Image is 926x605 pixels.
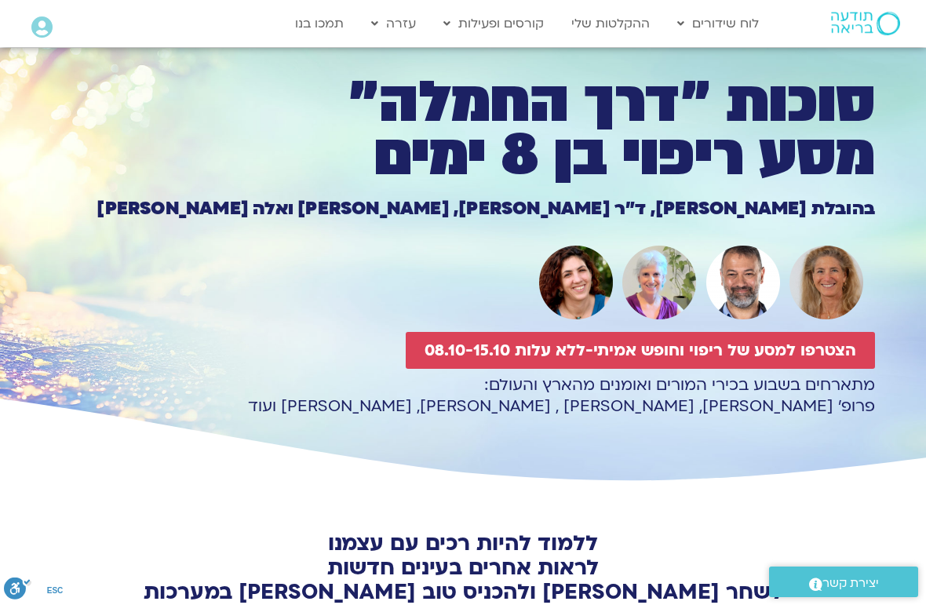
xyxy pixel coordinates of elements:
[287,9,352,38] a: תמכו בנו
[425,341,856,359] span: הצטרפו למסע של ריפוי וחופש אמיתי-ללא עלות 08.10-15.10
[51,374,875,417] p: מתארחים בשבוע בכירי המורים ואומנים מהארץ והעולם: פרופ׳ [PERSON_NAME], [PERSON_NAME] , [PERSON_NAM...
[406,332,875,369] a: הצטרפו למסע של ריפוי וחופש אמיתי-ללא עלות 08.10-15.10
[822,573,879,594] span: יצירת קשר
[831,12,900,35] img: תודעה בריאה
[436,9,552,38] a: קורסים ופעילות
[51,200,875,217] h1: בהובלת [PERSON_NAME], ד״ר [PERSON_NAME], [PERSON_NAME] ואלה [PERSON_NAME]
[51,76,875,183] h1: סוכות ״דרך החמלה״ מסע ריפוי בן 8 ימים
[363,9,424,38] a: עזרה
[769,567,918,597] a: יצירת קשר
[669,9,767,38] a: לוח שידורים
[563,9,658,38] a: ההקלטות שלי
